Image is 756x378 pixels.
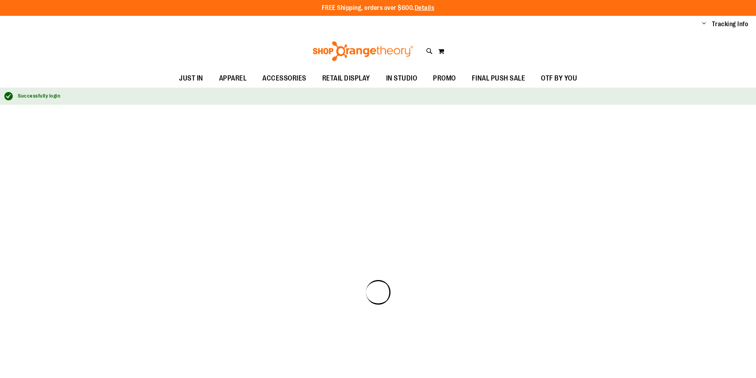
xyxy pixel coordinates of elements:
button: Account menu [702,20,706,28]
span: JUST IN [179,69,203,87]
span: RETAIL DISPLAY [322,69,370,87]
a: JUST IN [171,69,211,88]
p: FREE Shipping, orders over $600. [322,4,435,13]
span: FINAL PUSH SALE [472,69,525,87]
img: Shop Orangetheory [312,41,414,61]
a: FINAL PUSH SALE [464,69,533,88]
a: Details [415,4,435,12]
a: ACCESSORIES [254,69,314,88]
a: Tracking Info [712,20,748,29]
span: APPAREL [219,69,247,87]
a: OTF BY YOU [533,69,585,88]
span: PROMO [433,69,456,87]
a: RETAIL DISPLAY [314,69,378,88]
a: IN STUDIO [378,69,425,88]
span: IN STUDIO [386,69,417,87]
span: ACCESSORIES [262,69,306,87]
a: PROMO [425,69,464,88]
span: OTF BY YOU [541,69,577,87]
div: Successfully login [18,92,748,100]
a: APPAREL [211,69,255,88]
